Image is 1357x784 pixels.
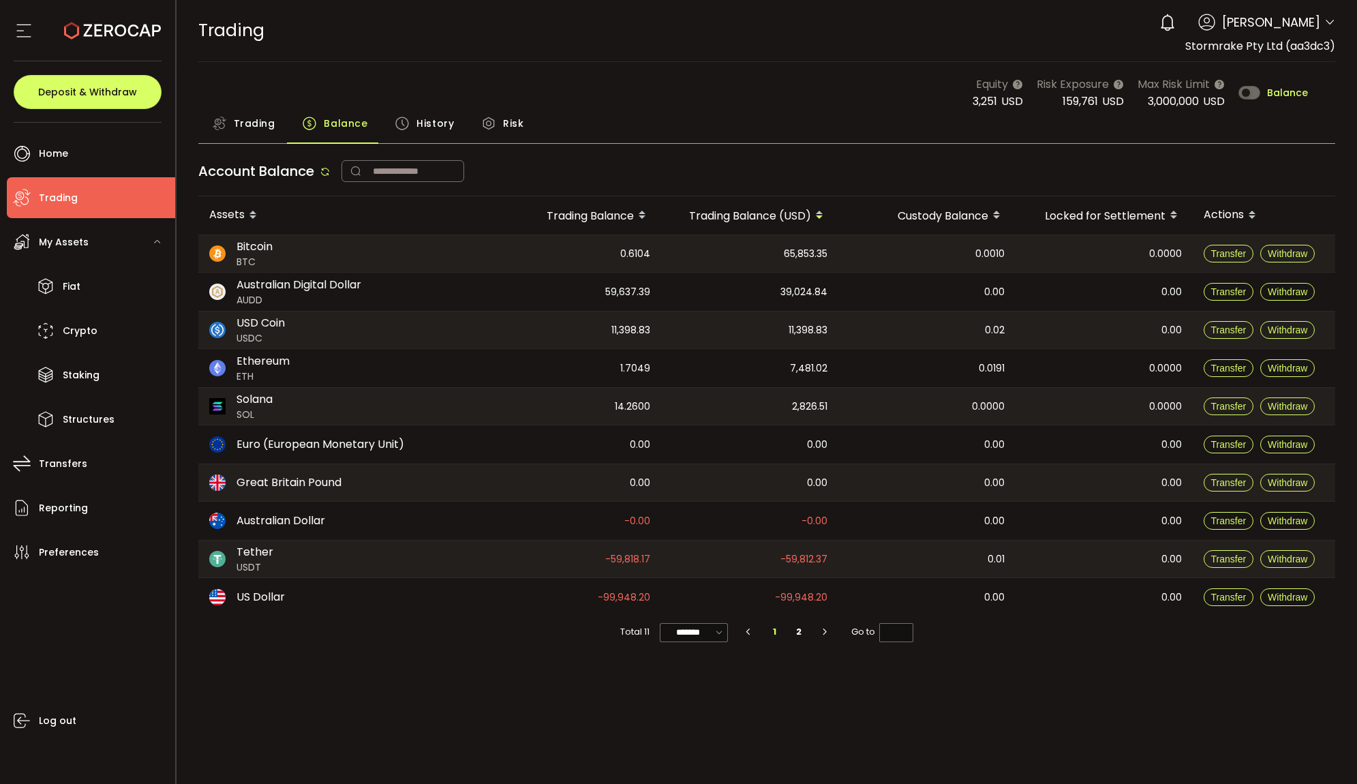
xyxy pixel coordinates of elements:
span: Fiat [63,277,80,297]
span: 0.00 [1161,552,1182,567]
div: Chat Widget [1289,719,1357,784]
span: 159,761 [1063,93,1098,109]
img: usd_portfolio.svg [209,589,226,605]
img: zuPXiwguUFiBOIQyqLOiXsnnNitlx7q4LCwEbLHADjIpTka+Lip0HH8D0VTrd02z+wEAAAAASUVORK5CYII= [209,284,226,300]
span: Trading [198,18,264,42]
span: Withdraw [1268,325,1307,335]
span: -0.00 [802,513,827,529]
span: 11,398.83 [611,322,650,338]
button: Transfer [1204,359,1254,377]
button: Withdraw [1260,436,1315,453]
button: Transfer [1204,588,1254,606]
div: Trading Balance [484,204,661,227]
span: Great Britain Pound [237,474,341,491]
span: 0.00 [1161,590,1182,605]
span: Withdraw [1268,286,1307,297]
span: 0.00 [984,513,1005,529]
span: 14.2600 [615,399,650,414]
button: Withdraw [1260,588,1315,606]
span: Tether [237,544,273,560]
span: Risk [503,110,523,137]
span: Log out [39,711,76,731]
span: Solana [237,391,273,408]
span: 0.00 [1161,513,1182,529]
button: Withdraw [1260,397,1315,415]
span: Total 11 [620,622,650,642]
button: Transfer [1204,550,1254,568]
li: 1 [762,622,787,642]
span: History [416,110,454,137]
span: 0.00 [984,475,1005,491]
span: Transfer [1211,401,1247,412]
span: 0.00 [630,437,650,453]
span: US Dollar [237,589,285,605]
span: Australian Dollar [237,513,325,529]
span: 0.00 [984,590,1005,605]
span: 0.00 [807,437,827,453]
button: Deposit & Withdraw [14,75,162,109]
span: 0.00 [807,475,827,491]
span: Withdraw [1268,515,1307,526]
span: [PERSON_NAME] [1222,13,1320,31]
span: 2,826.51 [792,399,827,414]
span: Risk Exposure [1037,76,1109,93]
span: Transfer [1211,592,1247,603]
span: Withdraw [1268,477,1307,488]
span: Transfer [1211,515,1247,526]
span: -99,948.20 [775,590,827,605]
span: Withdraw [1268,248,1307,259]
span: Ethereum [237,353,290,370]
span: Withdraw [1268,554,1307,564]
span: 0.00 [630,475,650,491]
div: Assets [198,204,484,227]
button: Transfer [1204,436,1254,453]
img: usdc_portfolio.svg [209,322,226,338]
img: usdt_portfolio.svg [209,551,226,567]
span: Equity [976,76,1008,93]
span: 3,000,000 [1148,93,1199,109]
span: Withdraw [1268,401,1307,412]
span: Australian Digital Dollar [237,277,361,293]
div: Custody Balance [838,204,1016,227]
img: gbp_portfolio.svg [209,474,226,491]
span: Trading [39,188,78,208]
img: eur_portfolio.svg [209,436,226,453]
span: Withdraw [1268,439,1307,450]
span: 0.00 [1161,475,1182,491]
span: -0.00 [624,513,650,529]
span: Transfer [1211,363,1247,374]
span: 0.02 [985,322,1005,338]
span: Account Balance [198,162,314,181]
span: 65,853.35 [784,246,827,262]
img: eth_portfolio.svg [209,360,226,376]
span: Staking [63,365,100,385]
div: Locked for Settlement [1016,204,1193,227]
span: 0.0010 [975,246,1005,262]
span: Withdraw [1268,592,1307,603]
span: 0.00 [984,437,1005,453]
span: Preferences [39,543,99,562]
img: btc_portfolio.svg [209,245,226,262]
span: 11,398.83 [789,322,827,338]
span: Home [39,144,68,164]
span: My Assets [39,232,89,252]
span: Withdraw [1268,363,1307,374]
span: Reporting [39,498,88,518]
span: 59,637.39 [605,284,650,300]
div: Trading Balance (USD) [661,204,838,227]
span: 39,024.84 [780,284,827,300]
button: Withdraw [1260,321,1315,339]
span: Max Risk Limit [1138,76,1210,93]
button: Transfer [1204,321,1254,339]
span: Transfer [1211,325,1247,335]
button: Transfer [1204,397,1254,415]
span: 1.7049 [620,361,650,376]
span: Crypto [63,321,97,341]
span: 0.0191 [979,361,1005,376]
span: USD [1203,93,1225,109]
span: Transfer [1211,248,1247,259]
span: 0.00 [1161,437,1182,453]
button: Withdraw [1260,550,1315,568]
span: -59,812.37 [780,552,827,567]
span: -59,818.17 [605,552,650,567]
